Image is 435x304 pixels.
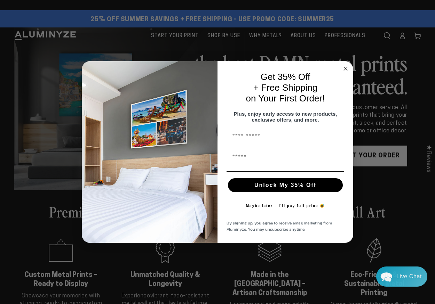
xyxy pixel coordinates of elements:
[228,178,343,192] button: Unlock My 35% Off
[376,266,427,287] div: Chat widget toggle
[246,93,325,104] span: on Your First Order!
[253,82,317,93] span: + Free Shipping
[234,111,337,123] span: Plus, enjoy early access to new products, exclusive offers, and more.
[227,220,332,232] span: By signing up, you agree to receive email marketing from Aluminyze. You may unsubscribe anytime.
[396,266,422,287] div: Contact Us Directly
[341,65,350,73] button: Close dialog
[261,72,310,82] span: Get 35% Off
[82,61,217,243] img: 728e4f65-7e6c-44e2-b7d1-0292a396982f.jpeg
[243,199,329,213] button: Maybe later – I’ll pay full price 😅
[227,171,344,172] img: underline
